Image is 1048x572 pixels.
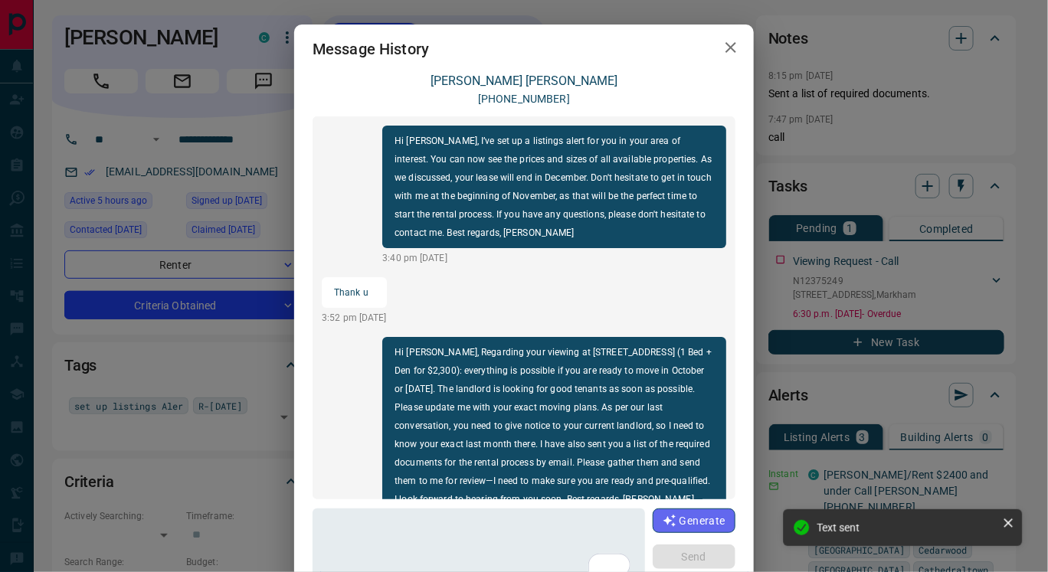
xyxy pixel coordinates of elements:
[653,508,735,533] button: Generate
[395,343,714,508] p: Hi [PERSON_NAME], Regarding your viewing at [STREET_ADDRESS] (1 Bed + Den for $2,300): everything...
[478,91,570,107] p: [PHONE_NUMBER]
[334,283,375,302] p: Thank u
[382,251,726,265] p: 3:40 pm [DATE]
[431,74,617,88] a: [PERSON_NAME] [PERSON_NAME]
[322,311,387,325] p: 3:52 pm [DATE]
[294,25,447,74] h2: Message History
[395,132,714,242] p: Hi [PERSON_NAME], I’ve set up a listings alert for you in your area of interest. You can now see ...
